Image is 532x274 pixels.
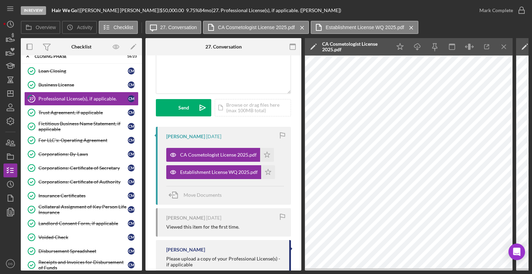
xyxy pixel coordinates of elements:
[24,92,139,106] a: 27Professional License(s), if applicable.CM
[128,165,135,171] div: C M
[38,165,128,171] div: Corporations: Certificate of Secretary
[128,137,135,144] div: C M
[166,186,229,204] button: Move Documents
[24,216,139,230] a: Landlord Consent Form, if applicableCM
[29,96,34,101] tspan: 27
[180,169,258,175] div: Establishment License WQ 2025.pdf
[166,134,205,139] div: [PERSON_NAME]
[3,257,17,271] button: DS
[178,99,189,116] div: Send
[203,21,309,34] button: CA Cosmetologist License 2025.pdf
[184,192,222,198] span: Move Documents
[160,8,186,13] div: $50,000.00
[38,138,128,143] div: For LLC's: Operating Agreement
[24,189,139,203] a: Insurance CertificatesCM
[38,259,128,271] div: Receipts and Invoices for Disbursement of Funds
[128,151,135,158] div: C M
[24,175,139,189] a: Corporations: Certificate of AuthorityCM
[472,3,529,17] button: Mark Complete
[128,192,135,199] div: C M
[206,134,221,139] time: 2025-07-17 15:54
[128,109,135,116] div: C M
[24,78,139,92] a: Business LicenseCM
[166,215,205,221] div: [PERSON_NAME]
[24,244,139,258] a: Disbursement SpreadsheetCM
[212,8,341,13] div: | 27. Professional License(s), if applicable. ([PERSON_NAME])
[24,147,139,161] a: Corporations: By-LawsCM
[128,262,135,268] div: C M
[38,82,128,88] div: Business License
[21,6,46,15] div: In Review
[38,110,128,115] div: Trust Agreement, if applicable
[38,96,128,101] div: Professional License(s), if applicable.
[166,148,274,162] button: CA Cosmetologist License 2025.pdf
[38,68,128,74] div: Loan Closing
[114,25,133,30] label: Checklist
[156,99,211,116] button: Send
[311,21,418,34] button: Establishment License WQ 2025.pdf
[24,120,139,133] a: Fictitious Business Name Statement, if applicableCM
[326,25,404,30] label: Establishment License WQ 2025.pdf
[206,215,221,221] time: 2025-07-17 15:52
[128,95,135,102] div: C M
[38,193,128,198] div: Insurance Certificates
[166,247,205,253] div: [PERSON_NAME]
[160,25,197,30] label: 27. Conversation
[205,44,242,50] div: 27. Conversation
[24,64,139,78] a: Loan ClosingCM
[21,21,60,34] button: Overview
[99,21,138,34] button: Checklist
[38,121,128,132] div: Fictitious Business Name Statement, if applicable
[38,235,128,240] div: Voided Check
[128,68,135,74] div: C M
[38,179,128,185] div: Corporations: Certificate of Authority
[128,220,135,227] div: C M
[166,256,282,267] div: Please upload a copy of your Professional License(s) - if applicable
[128,206,135,213] div: C M
[128,81,135,88] div: C M
[508,244,525,260] div: Open Intercom Messenger
[322,41,388,52] div: CA Cosmetologist License 2025.pdf
[479,3,513,17] div: Mark Complete
[71,44,91,50] div: Checklist
[199,8,212,13] div: 84 mo
[128,234,135,241] div: C M
[24,230,139,244] a: Voided CheckCM
[52,7,79,13] b: Hair We Go!
[166,224,239,230] div: Viewed this item for the first time.
[77,25,92,30] label: Activity
[24,133,139,147] a: For LLC's: Operating AgreementCM
[38,151,128,157] div: Corporations: By-Laws
[52,8,80,13] div: |
[8,262,12,266] text: DS
[62,21,97,34] button: Activity
[38,204,128,215] div: Collateral Assignment of Key Person Life Insurance
[24,161,139,175] a: Corporations: Certificate of SecretaryCM
[38,221,128,226] div: Landlord Consent Form, if applicable
[80,8,160,13] div: [PERSON_NAME] [PERSON_NAME] |
[38,248,128,254] div: Disbursement Spreadsheet
[128,178,135,185] div: C M
[186,8,199,13] div: 9.75 %
[128,123,135,130] div: C M
[35,54,119,59] div: Closing Phase
[218,25,295,30] label: CA Cosmetologist License 2025.pdf
[145,21,202,34] button: 27. Conversation
[180,152,257,158] div: CA Cosmetologist License 2025.pdf
[36,25,56,30] label: Overview
[166,165,275,179] button: Establishment License WQ 2025.pdf
[124,54,137,59] div: 16 / 23
[24,258,139,272] a: Receipts and Invoices for Disbursement of FundsCM
[24,106,139,120] a: Trust Agreement, if applicableCM
[128,248,135,255] div: C M
[24,203,139,216] a: Collateral Assignment of Key Person Life InsuranceCM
